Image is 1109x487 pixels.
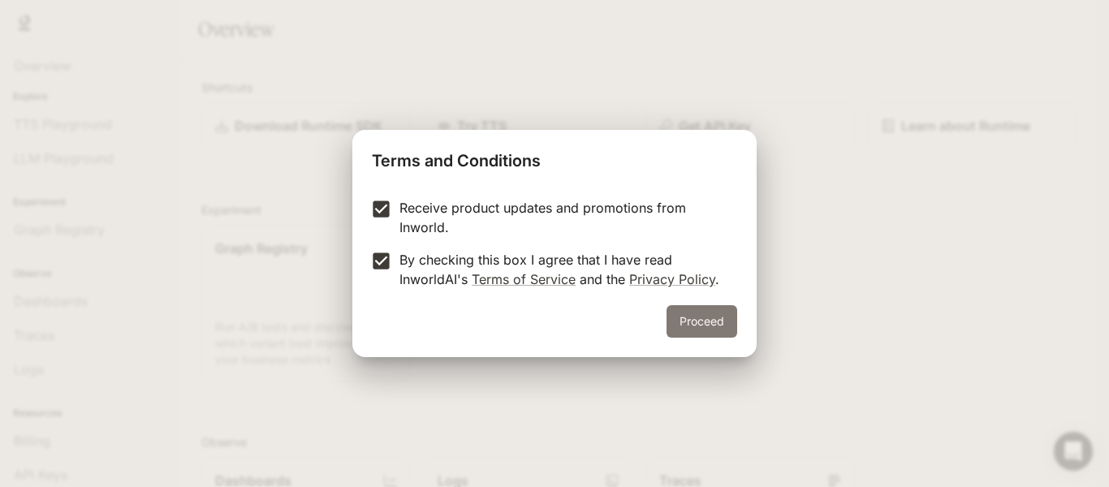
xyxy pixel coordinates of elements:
button: Proceed [667,305,737,338]
a: Privacy Policy [629,271,715,287]
a: Terms of Service [472,271,576,287]
p: By checking this box I agree that I have read InworldAI's and the . [399,250,724,289]
h2: Terms and Conditions [352,130,757,185]
p: Receive product updates and promotions from Inworld. [399,198,724,237]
